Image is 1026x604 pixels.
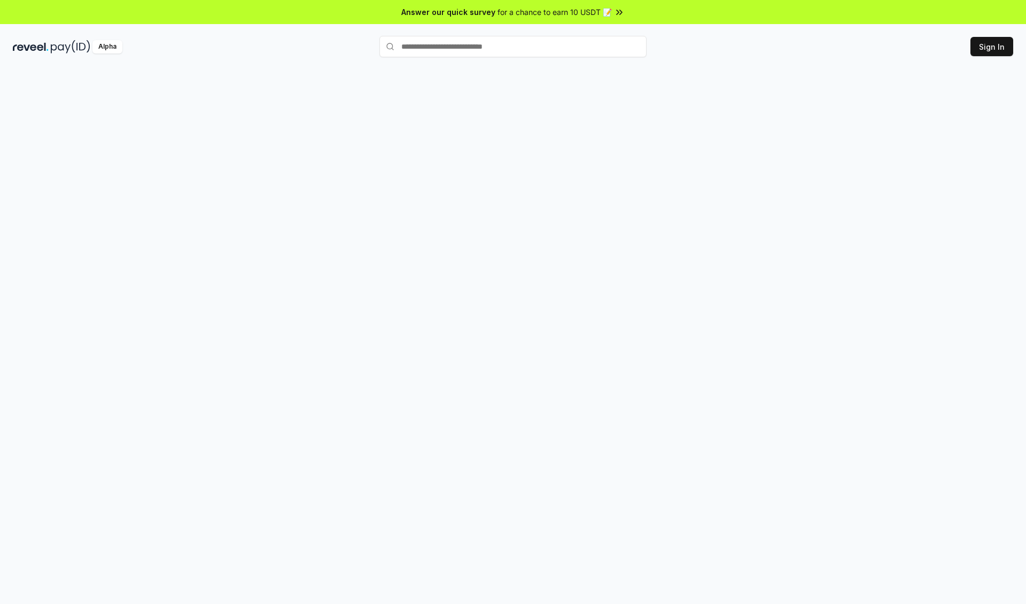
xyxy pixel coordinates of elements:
button: Sign In [970,37,1013,56]
div: Alpha [92,40,122,53]
img: reveel_dark [13,40,49,53]
span: Answer our quick survey [401,6,495,18]
span: for a chance to earn 10 USDT 📝 [498,6,612,18]
img: pay_id [51,40,90,53]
